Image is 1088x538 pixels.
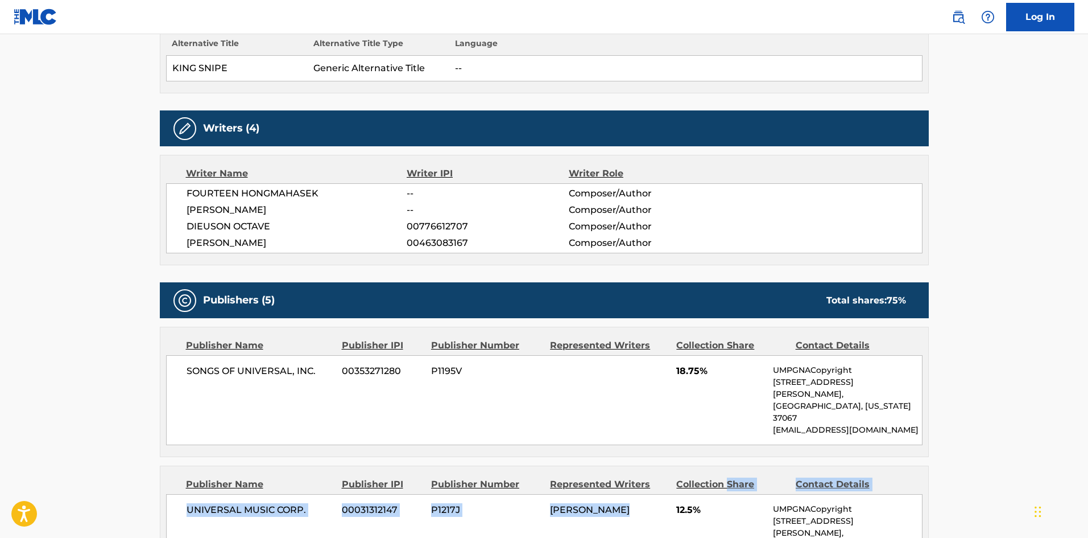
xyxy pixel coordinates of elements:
div: Publisher Name [186,339,333,352]
span: Composer/Author [569,236,716,250]
span: 75 % [887,295,906,306]
span: UNIVERSAL MUSIC CORP. [187,503,334,517]
div: Publisher IPI [342,339,423,352]
a: Public Search [947,6,970,28]
span: SONGS OF UNIVERSAL, INC. [187,364,334,378]
div: Publisher IPI [342,478,423,491]
p: [GEOGRAPHIC_DATA], [US_STATE] 37067 [773,400,921,424]
td: Generic Alternative Title [308,56,449,81]
p: UMPGNACopyright [773,503,921,515]
span: DIEUSON OCTAVE [187,220,407,233]
img: search [952,10,965,24]
div: Help [977,6,999,28]
span: -- [407,203,568,217]
div: Publisher Number [431,339,541,352]
div: Publisher Name [186,478,333,491]
h5: Writers (4) [203,122,259,135]
span: Composer/Author [569,220,716,233]
span: 00353271280 [342,364,423,378]
div: Writer Role [569,167,716,180]
h5: Publishers (5) [203,294,275,307]
th: Language [449,38,922,56]
span: P1217J [431,503,541,517]
div: Collection Share [676,339,787,352]
div: Represented Writers [550,478,668,491]
span: P1195V [431,364,541,378]
span: -- [407,187,568,200]
img: help [981,10,995,24]
span: [PERSON_NAME] [550,504,630,515]
div: Writer IPI [407,167,569,180]
div: Drag [1035,495,1041,529]
img: Publishers [178,294,192,307]
span: 12.5% [676,503,764,517]
a: Log In [1006,3,1074,31]
div: Represented Writers [550,339,668,352]
span: 18.75% [676,364,764,378]
div: Publisher Number [431,478,541,491]
span: Composer/Author [569,187,716,200]
span: [PERSON_NAME] [187,236,407,250]
p: [EMAIL_ADDRESS][DOMAIN_NAME] [773,424,921,436]
th: Alternative Title [166,38,308,56]
span: 00031312147 [342,503,423,517]
p: [STREET_ADDRESS][PERSON_NAME], [773,376,921,400]
div: Contact Details [796,478,906,491]
div: Collection Share [676,478,787,491]
th: Alternative Title Type [308,38,449,56]
span: FOURTEEN HONGMAHASEK [187,187,407,200]
iframe: Chat Widget [1031,483,1088,538]
div: Contact Details [796,339,906,352]
div: Writer Name [186,167,407,180]
span: 00463083167 [407,236,568,250]
span: [PERSON_NAME] [187,203,407,217]
div: Total shares: [826,294,906,307]
img: MLC Logo [14,9,57,25]
span: 00776612707 [407,220,568,233]
td: -- [449,56,922,81]
img: Writers [178,122,192,135]
p: UMPGNACopyright [773,364,921,376]
td: KING SNIPE [166,56,308,81]
span: Composer/Author [569,203,716,217]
